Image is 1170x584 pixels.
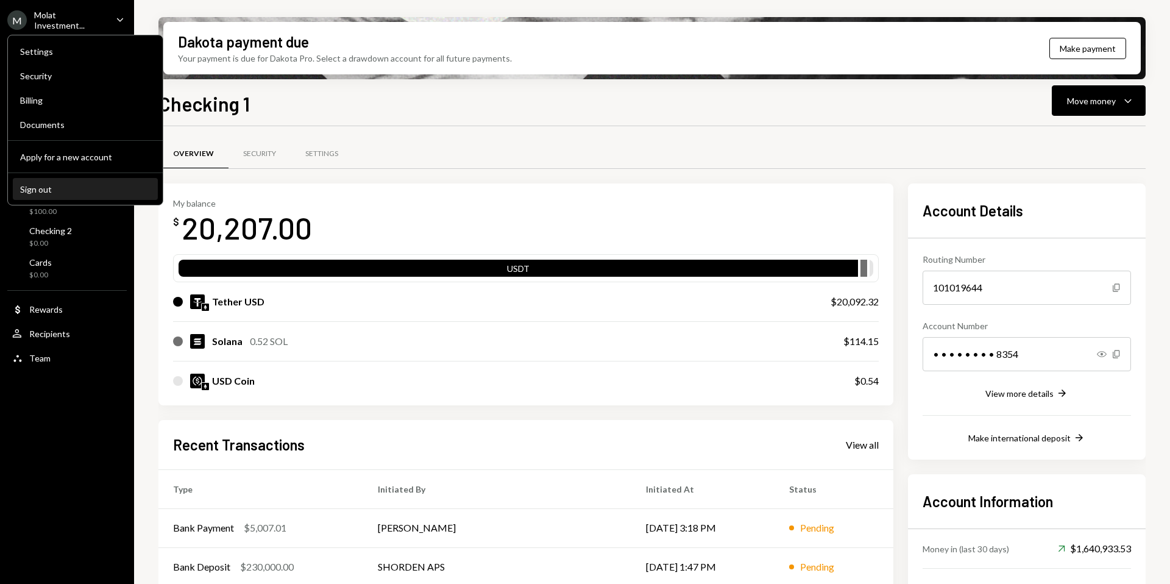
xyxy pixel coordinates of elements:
div: Money in (last 30 days) [923,543,1009,555]
img: USDT [190,294,205,309]
div: Molat Investment... [34,10,106,30]
h2: Recent Transactions [173,435,305,455]
div: Recipients [29,329,70,339]
div: 101019644 [923,271,1131,305]
div: View more details [985,388,1054,399]
th: Type [158,469,363,508]
a: Rewards [7,298,127,320]
div: My balance [173,198,312,208]
a: Documents [13,113,158,135]
div: Bank Deposit [173,560,230,574]
div: Account Number [923,319,1131,332]
div: Move money [1067,94,1116,107]
div: Your payment is due for Dakota Pro. Select a drawdown account for all future payments. [178,52,512,65]
a: View all [846,438,879,451]
div: $100.00 [29,207,63,217]
h1: Checking 1 [158,91,250,116]
a: Checking 2$0.00 [7,222,127,251]
div: View all [846,439,879,451]
div: Bank Payment [173,521,234,535]
div: $230,000.00 [240,560,294,574]
div: • • • • • • • • 8354 [923,337,1131,371]
a: Settings [13,40,158,62]
div: Sign out [20,184,151,194]
div: $0.54 [854,374,879,388]
img: SOL [190,334,205,349]
div: USDT [179,262,858,279]
div: $ [173,216,179,228]
div: Solana [212,334,243,349]
td: [PERSON_NAME] [363,508,631,547]
div: Billing [20,95,151,105]
div: 0.52 SOL [250,334,288,349]
a: Security [13,65,158,87]
th: Status [775,469,893,508]
div: Settings [20,46,151,57]
div: Dakota payment due [178,32,309,52]
div: Settings [305,149,338,159]
div: Routing Number [923,253,1131,266]
div: $1,640,933.53 [1058,541,1131,556]
div: 20,207.00 [182,208,312,247]
div: Apply for a new account [20,152,151,162]
img: ethereum-mainnet [202,383,209,390]
a: Settings [291,138,353,169]
div: M [7,10,27,30]
button: View more details [985,387,1068,401]
th: Initiated By [363,469,631,508]
div: $5,007.01 [244,521,286,535]
button: Apply for a new account [13,146,158,168]
div: $0.00 [29,238,72,249]
button: Make international deposit [968,432,1085,445]
div: Security [20,71,151,81]
div: Pending [800,560,834,574]
img: ethereum-mainnet [202,304,209,311]
a: Team [7,347,127,369]
h2: Account Details [923,201,1131,221]
td: [DATE] 3:18 PM [631,508,775,547]
div: USD Coin [212,374,255,388]
div: Make international deposit [968,433,1071,443]
div: $0.00 [29,270,52,280]
h2: Account Information [923,491,1131,511]
button: Make payment [1049,38,1126,59]
div: Overview [173,149,214,159]
button: Move money [1052,85,1146,116]
div: Checking 2 [29,226,72,236]
button: Sign out [13,179,158,201]
div: Tether USD [212,294,264,309]
div: Documents [20,119,151,130]
th: Initiated At [631,469,775,508]
div: Security [243,149,276,159]
div: Pending [800,521,834,535]
div: $20,092.32 [831,294,879,309]
div: Cards [29,257,52,268]
a: Overview [158,138,229,169]
img: USDC [190,374,205,388]
a: Billing [13,89,158,111]
a: Cards$0.00 [7,254,127,283]
div: Team [29,353,51,363]
a: Security [229,138,291,169]
a: Recipients [7,322,127,344]
div: Rewards [29,304,63,315]
div: $114.15 [843,334,879,349]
